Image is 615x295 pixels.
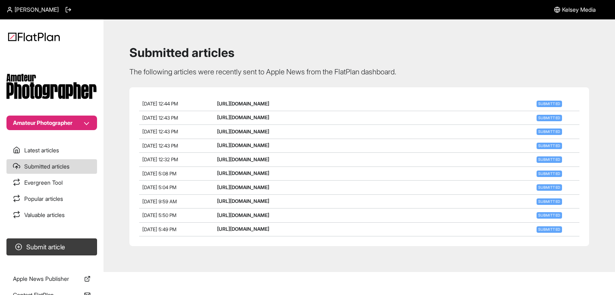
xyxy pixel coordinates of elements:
[537,101,562,107] span: Submitted
[142,171,176,177] span: [DATE] 5:08 PM
[129,66,589,78] p: The following articles were recently sent to Apple News from the FlatPlan dashboard.
[535,156,564,162] a: Submitted
[142,198,177,204] span: [DATE] 9:59 AM
[217,129,269,135] a: [URL][DOMAIN_NAME]
[535,128,564,134] a: Submitted
[562,6,596,14] span: Kelsey Media
[537,115,562,121] span: Submitted
[217,142,269,148] a: [URL][DOMAIN_NAME]
[535,184,564,190] a: Submitted
[537,129,562,135] span: Submitted
[6,238,97,255] button: Submit article
[142,156,178,162] span: [DATE] 12:32 PM
[142,143,178,149] span: [DATE] 12:43 PM
[6,6,59,14] a: [PERSON_NAME]
[6,159,97,174] a: Submitted articles
[537,156,562,163] span: Submitted
[537,184,562,191] span: Submitted
[6,74,97,99] img: Publication Logo
[537,226,562,233] span: Submitted
[535,114,564,120] a: Submitted
[6,272,97,286] a: Apple News Publisher
[217,184,269,190] a: [URL][DOMAIN_NAME]
[142,101,178,107] span: [DATE] 12:44 PM
[537,171,562,177] span: Submitted
[142,184,176,190] span: [DATE] 5:04 PM
[6,116,97,130] button: Amateur Photographer
[535,226,564,232] a: Submitted
[217,212,269,218] a: [URL][DOMAIN_NAME]
[217,226,269,232] a: [URL][DOMAIN_NAME]
[537,143,562,149] span: Submitted
[217,101,269,107] a: [URL][DOMAIN_NAME]
[8,32,60,41] img: Logo
[535,198,564,204] a: Submitted
[537,198,562,205] span: Submitted
[129,45,589,60] h1: Submitted articles
[142,226,176,232] span: [DATE] 5:49 PM
[537,212,562,219] span: Submitted
[15,6,59,14] span: [PERSON_NAME]
[535,100,564,106] a: Submitted
[217,156,269,162] a: [URL][DOMAIN_NAME]
[217,198,269,204] a: [URL][DOMAIN_NAME]
[142,115,178,121] span: [DATE] 12:43 PM
[6,175,97,190] a: Evergreen Tool
[535,212,564,218] a: Submitted
[217,114,269,120] a: [URL][DOMAIN_NAME]
[6,208,97,222] a: Valuable articles
[535,142,564,148] a: Submitted
[6,143,97,158] a: Latest articles
[535,170,564,176] a: Submitted
[6,192,97,206] a: Popular articles
[142,212,176,218] span: [DATE] 5:50 PM
[217,170,269,176] a: [URL][DOMAIN_NAME]
[142,129,178,135] span: [DATE] 12:43 PM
